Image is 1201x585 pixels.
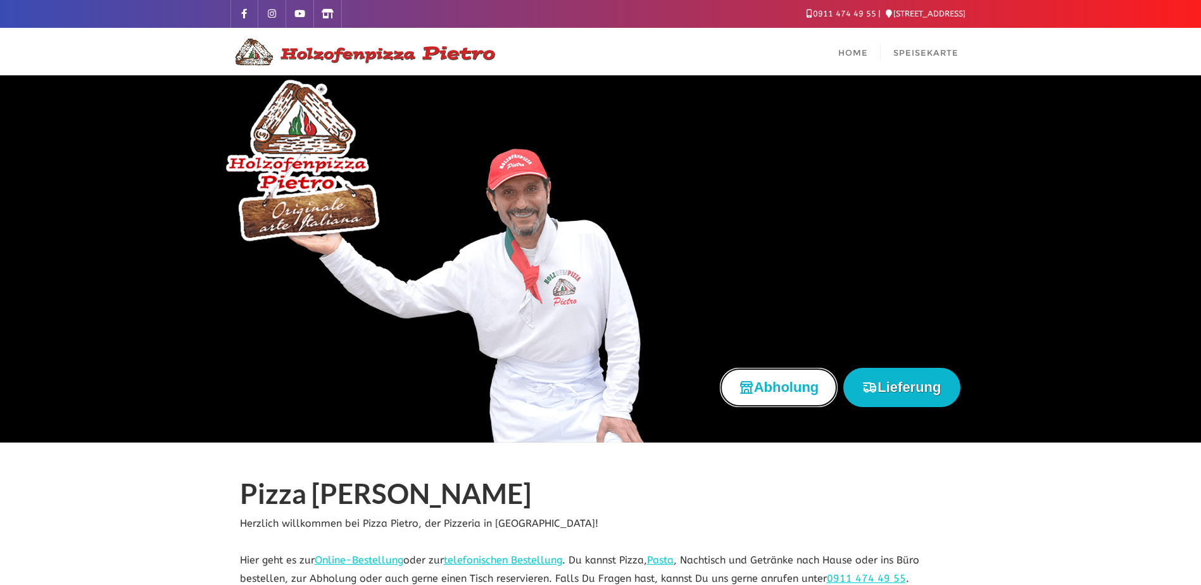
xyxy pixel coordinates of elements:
[230,37,496,67] img: Logo
[720,368,838,406] button: Abholung
[444,554,562,566] a: telefonischen Bestellung
[315,554,403,566] a: Online-Bestellung
[647,554,674,566] a: Pasta
[838,47,868,58] span: Home
[807,9,876,18] a: 0911 474 49 55
[826,28,881,75] a: Home
[881,28,971,75] a: Speisekarte
[893,47,959,58] span: Speisekarte
[827,572,906,584] a: 0911 474 49 55
[843,368,960,406] button: Lieferung
[886,9,965,18] a: [STREET_ADDRESS]
[240,478,962,515] h1: Pizza [PERSON_NAME]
